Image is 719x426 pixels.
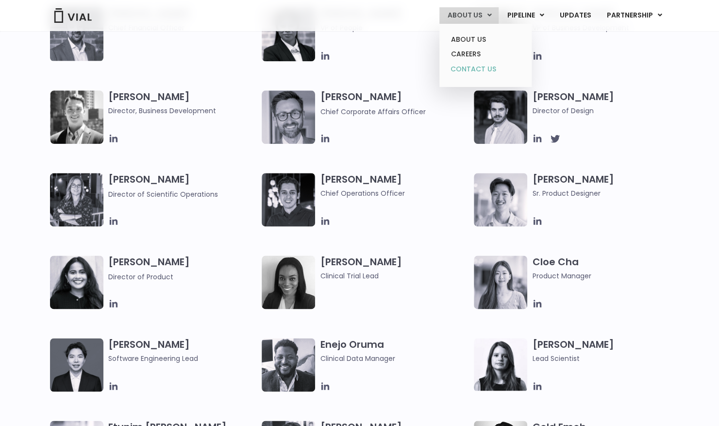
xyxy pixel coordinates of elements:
h3: [PERSON_NAME] [532,90,681,116]
span: Chief Operations Officer [320,188,469,199]
img: Headshot of smiling man named Josh [262,173,315,226]
a: CONTACT US [443,62,528,77]
h3: [PERSON_NAME] [320,173,469,199]
span: Chief Corporate Affairs Officer [320,107,425,117]
img: Headshot of smiling woman named Sarah [50,173,103,226]
a: PARTNERSHIPMenu Toggle [599,7,669,24]
span: Director of Scientific Operations [108,189,218,199]
span: Clinical Data Manager [320,353,469,364]
span: Director of Design [532,105,681,116]
span: Director of Product [108,272,173,282]
span: Clinical Trial Lead [320,271,469,281]
h3: [PERSON_NAME] [108,173,257,200]
h3: [PERSON_NAME] [532,173,681,199]
img: Cloe [474,256,527,309]
h3: Enejo Oruma [320,338,469,364]
h3: Cloe Cha [532,256,681,281]
h3: [PERSON_NAME] [108,256,257,282]
h3: [PERSON_NAME] [320,256,469,281]
h3: [PERSON_NAME] [320,90,469,117]
span: Lead Scientist [532,353,681,364]
a: UPDATES [552,7,598,24]
img: Headshot of smiling man named Albert [474,90,527,144]
img: Headshot of smiling man named Enejo [262,338,315,392]
h3: [PERSON_NAME] [108,338,257,364]
span: Sr. Product Designer [532,188,681,199]
span: Software Engineering Lead [108,353,257,364]
a: ABOUT USMenu Toggle [439,7,499,24]
span: Product Manager [532,271,681,281]
img: Headshot of smiling man named Samir [50,7,103,61]
span: Director, Business Development [108,105,257,116]
img: Smiling woman named Dhruba [50,256,103,309]
a: ABOUT US [443,32,528,47]
img: Paolo-M [262,90,315,144]
h3: [PERSON_NAME] [532,338,681,364]
a: PIPELINEMenu Toggle [499,7,551,24]
a: CAREERS [443,47,528,62]
img: Headshot of smiling woman named Elia [474,338,527,391]
img: Catie [262,7,315,61]
img: Vial Logo [53,8,92,23]
h3: [PERSON_NAME] [108,90,257,116]
img: A black and white photo of a woman smiling. [262,256,315,309]
img: Brennan [474,173,527,226]
img: A black and white photo of a smiling man in a suit at ARVO 2023. [50,90,103,144]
